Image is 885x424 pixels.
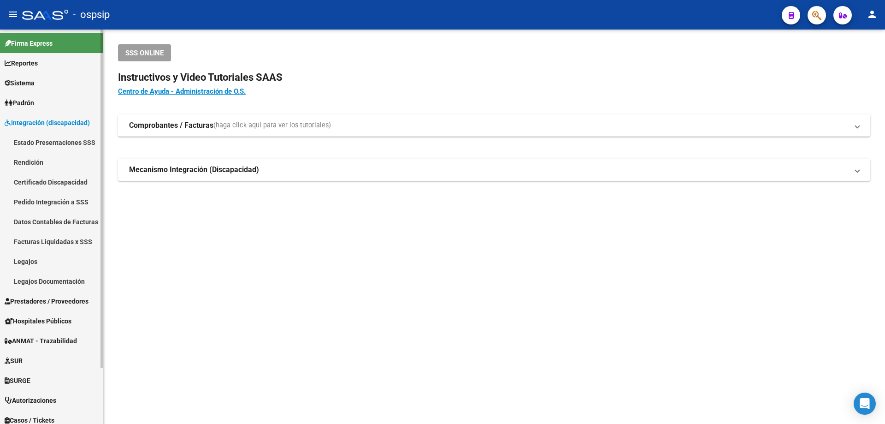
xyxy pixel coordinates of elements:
[5,38,53,48] span: Firma Express
[5,356,23,366] span: SUR
[5,296,88,306] span: Prestadores / Proveedores
[125,49,164,57] span: SSS ONLINE
[118,114,870,137] mat-expansion-panel-header: Comprobantes / Facturas(haga click aquí para ver los tutoriales)
[7,9,18,20] mat-icon: menu
[5,78,35,88] span: Sistema
[118,159,870,181] mat-expansion-panel-header: Mecanismo Integración (Discapacidad)
[73,5,110,25] span: - ospsip
[5,118,90,128] span: Integración (discapacidad)
[854,393,876,415] div: Open Intercom Messenger
[5,58,38,68] span: Reportes
[129,120,213,131] strong: Comprobantes / Facturas
[5,376,30,386] span: SURGE
[5,316,71,326] span: Hospitales Públicos
[118,87,246,96] a: Centro de Ayuda - Administración de O.S.
[118,44,171,61] button: SSS ONLINE
[129,165,259,175] strong: Mecanismo Integración (Discapacidad)
[5,336,77,346] span: ANMAT - Trazabilidad
[213,120,331,131] span: (haga click aquí para ver los tutoriales)
[118,69,870,86] h2: Instructivos y Video Tutoriales SAAS
[5,98,34,108] span: Padrón
[5,395,56,406] span: Autorizaciones
[867,9,878,20] mat-icon: person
